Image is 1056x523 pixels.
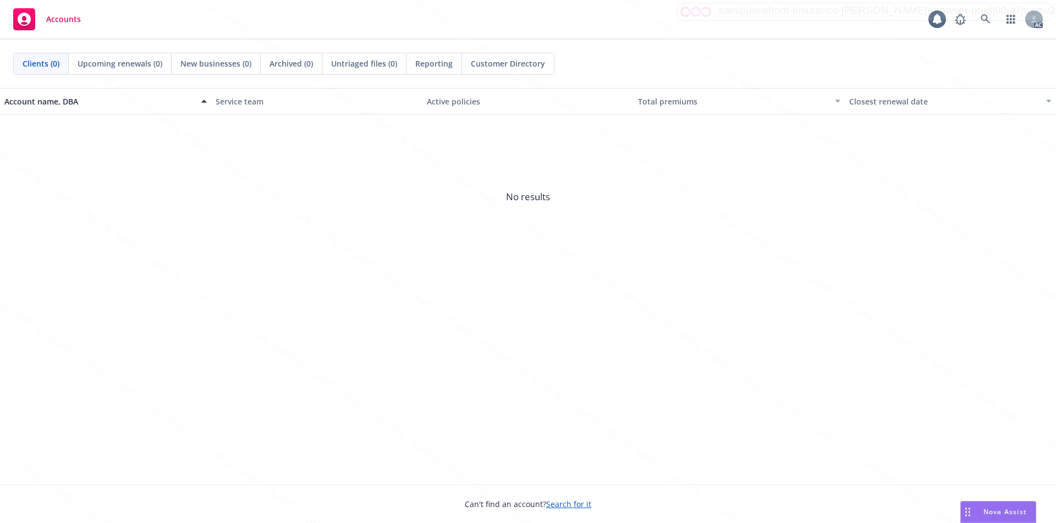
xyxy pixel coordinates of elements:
span: Customer Directory [471,58,545,69]
div: Total premiums [638,96,828,107]
div: Closest renewal date [849,96,1039,107]
div: Active policies [427,96,629,107]
span: Nova Assist [983,507,1027,516]
div: Account name, DBA [4,96,195,107]
div: Service team [216,96,418,107]
span: New businesses (0) [180,58,251,69]
span: Untriaged files (0) [331,58,397,69]
span: Can't find an account? [465,498,591,510]
button: Nova Assist [960,501,1036,523]
button: Total premiums [634,88,845,114]
button: Closest renewal date [845,88,1056,114]
span: Accounts [46,15,81,24]
button: Service team [211,88,422,114]
a: Search for it [546,499,591,509]
span: Upcoming renewals (0) [78,58,162,69]
a: Search [975,8,997,30]
a: Accounts [9,4,85,35]
div: Drag to move [961,502,975,522]
button: Active policies [422,88,634,114]
a: Report a Bug [949,8,971,30]
span: Archived (0) [269,58,313,69]
a: Switch app [1000,8,1022,30]
span: Clients (0) [23,58,59,69]
span: Reporting [415,58,453,69]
